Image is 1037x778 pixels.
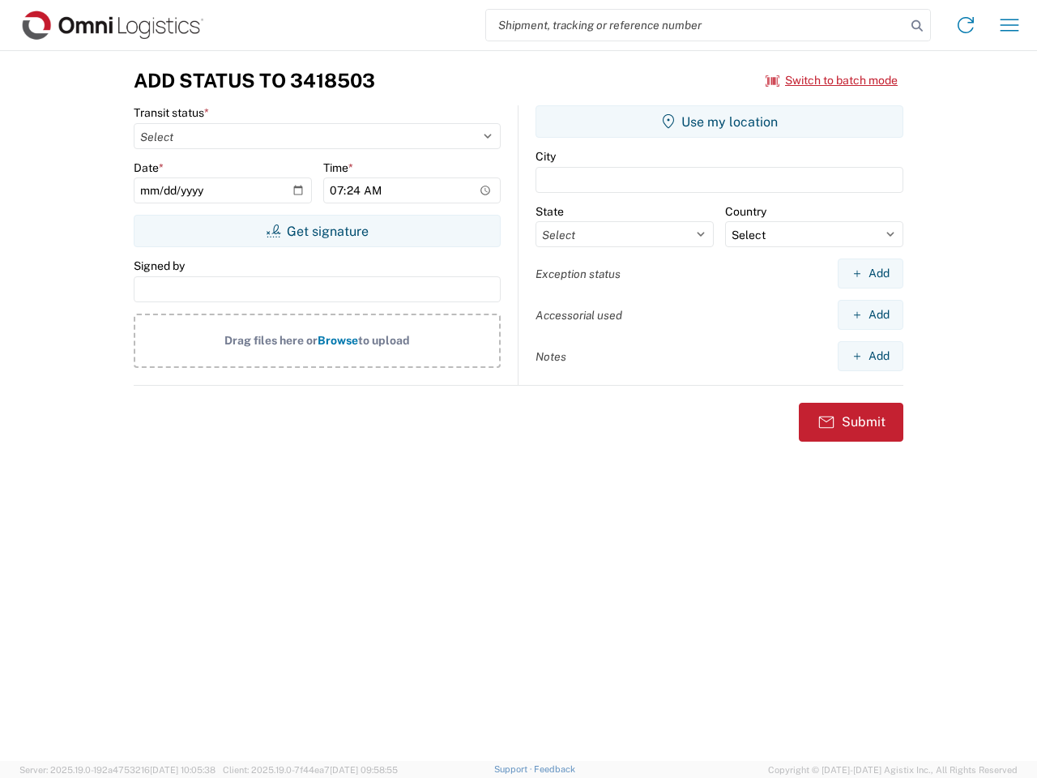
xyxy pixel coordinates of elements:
[768,763,1018,777] span: Copyright © [DATE]-[DATE] Agistix Inc., All Rights Reserved
[534,764,575,774] a: Feedback
[223,765,398,775] span: Client: 2025.19.0-7f44ea7
[323,160,353,175] label: Time
[134,105,209,120] label: Transit status
[838,259,903,289] button: Add
[224,334,318,347] span: Drag files here or
[536,105,903,138] button: Use my location
[838,300,903,330] button: Add
[358,334,410,347] span: to upload
[494,764,535,774] a: Support
[838,341,903,371] button: Add
[19,765,216,775] span: Server: 2025.19.0-192a4753216
[318,334,358,347] span: Browse
[134,160,164,175] label: Date
[766,67,898,94] button: Switch to batch mode
[134,259,185,273] label: Signed by
[486,10,906,41] input: Shipment, tracking or reference number
[330,765,398,775] span: [DATE] 09:58:55
[799,403,903,442] button: Submit
[536,267,621,281] label: Exception status
[536,149,556,164] label: City
[536,308,622,323] label: Accessorial used
[134,69,375,92] h3: Add Status to 3418503
[536,204,564,219] label: State
[725,204,766,219] label: Country
[150,765,216,775] span: [DATE] 10:05:38
[134,215,501,247] button: Get signature
[536,349,566,364] label: Notes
